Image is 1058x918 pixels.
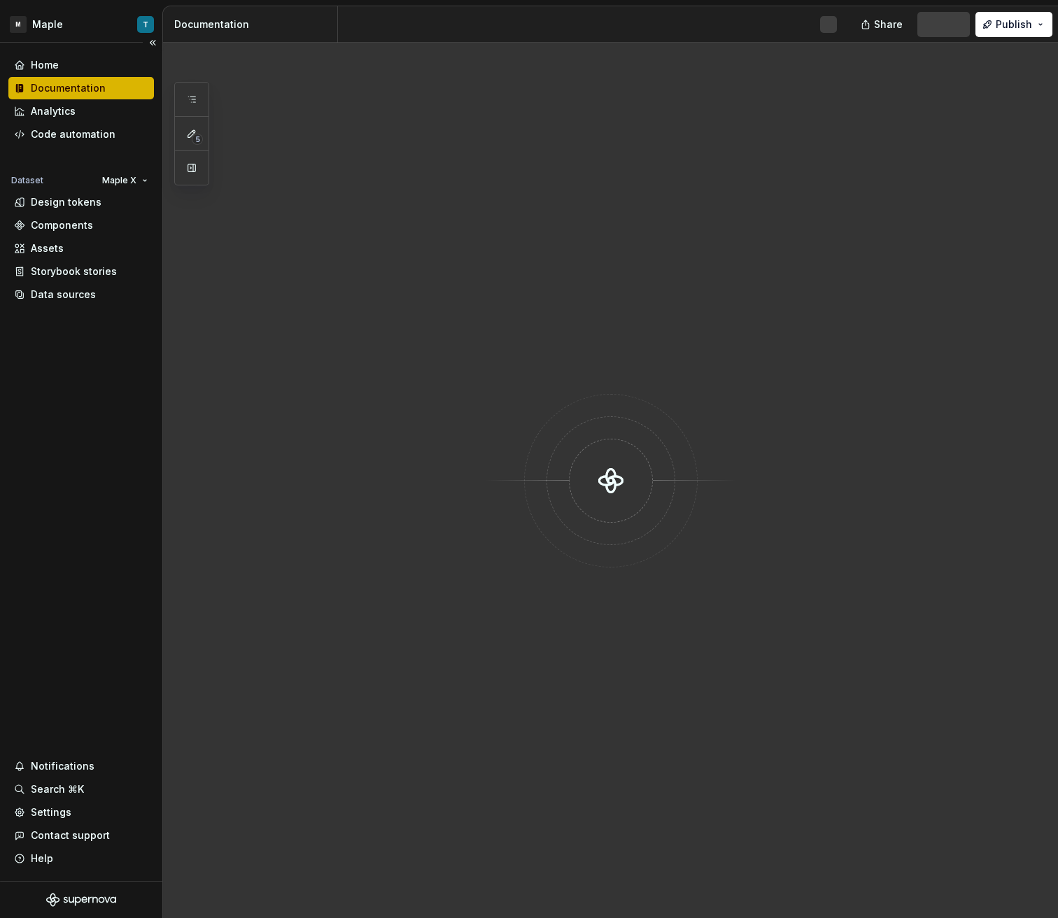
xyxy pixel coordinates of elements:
button: Collapse sidebar [143,33,162,52]
div: Settings [31,805,71,819]
a: Code automation [8,123,154,146]
a: Components [8,214,154,236]
a: Data sources [8,283,154,306]
span: Share [874,17,903,31]
button: MMapleT [3,9,160,39]
div: Contact support [31,828,110,842]
div: T [143,19,148,30]
div: Dataset [11,175,43,186]
button: Share [854,12,912,37]
div: Data sources [31,288,96,302]
a: Documentation [8,77,154,99]
button: Contact support [8,824,154,847]
div: Maple [32,17,63,31]
a: Settings [8,801,154,824]
div: Storybook stories [31,264,117,278]
div: Analytics [31,104,76,118]
span: 5 [192,134,203,145]
a: Home [8,54,154,76]
span: Maple X [102,175,136,186]
a: Storybook stories [8,260,154,283]
div: M [10,16,27,33]
div: Help [31,852,53,866]
div: Notifications [31,759,94,773]
button: Search ⌘K [8,778,154,800]
div: Assets [31,241,64,255]
div: Code automation [31,127,115,141]
div: Search ⌘K [31,782,84,796]
button: Help [8,847,154,870]
div: Documentation [174,17,332,31]
button: Publish [975,12,1052,37]
svg: Supernova Logo [46,893,116,907]
div: Documentation [31,81,106,95]
a: Analytics [8,100,154,122]
button: Maple X [96,171,154,190]
a: Assets [8,237,154,260]
div: Components [31,218,93,232]
span: Publish [996,17,1032,31]
div: Home [31,58,59,72]
a: Design tokens [8,191,154,213]
button: Notifications [8,755,154,777]
div: Design tokens [31,195,101,209]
